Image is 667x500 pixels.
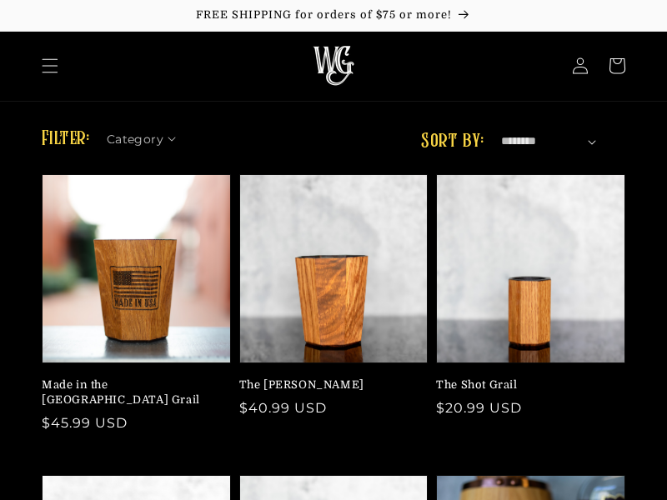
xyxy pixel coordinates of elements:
h2: Filter: [42,124,90,154]
label: Sort by: [421,132,484,152]
summary: Menu [32,47,68,84]
a: The Shot Grail [436,377,615,392]
p: FREE SHIPPING for orders of $75 or more! [17,8,650,22]
a: Made in the [GEOGRAPHIC_DATA] Grail [42,377,221,407]
span: Category [107,131,163,148]
img: The Whiskey Grail [313,46,354,86]
a: The [PERSON_NAME] [239,377,419,392]
summary: Category [107,127,187,144]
